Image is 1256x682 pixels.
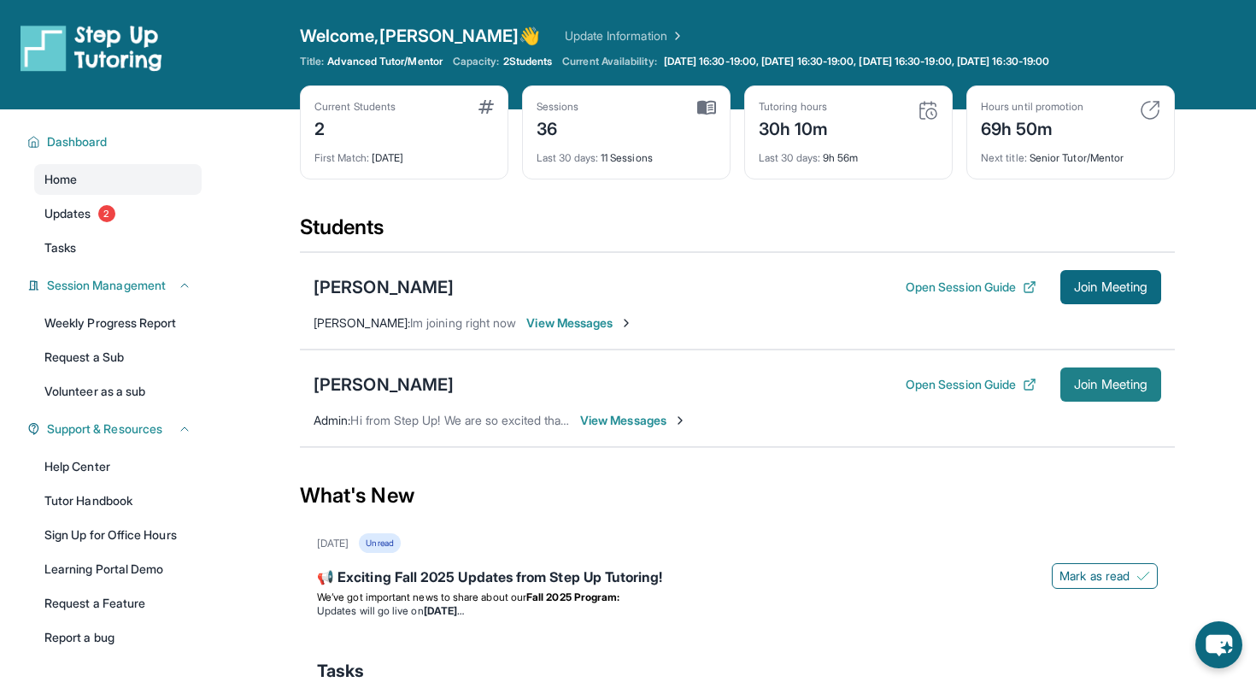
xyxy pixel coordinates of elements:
div: What's New [300,458,1175,533]
span: Join Meeting [1074,379,1147,390]
img: card [1140,100,1160,121]
span: Last 30 days : [759,151,820,164]
div: 2 [314,114,396,141]
button: chat-button [1195,621,1242,668]
div: [DATE] [317,537,349,550]
span: Last 30 days : [537,151,598,164]
div: Current Students [314,100,396,114]
button: Join Meeting [1060,270,1161,304]
span: Join Meeting [1074,282,1147,292]
li: Updates will go live on [317,604,1158,618]
span: 2 Students [503,55,553,68]
div: [PERSON_NAME] [314,275,454,299]
span: Title: [300,55,324,68]
div: 36 [537,114,579,141]
span: We’ve got important news to share about our [317,591,526,603]
span: Dashboard [47,133,108,150]
div: [PERSON_NAME] [314,373,454,397]
div: Hours until promotion [981,100,1083,114]
a: Request a Feature [34,588,202,619]
img: card [697,100,716,115]
span: 2 [98,205,115,222]
button: Session Management [40,277,191,294]
a: Request a Sub [34,342,202,373]
span: View Messages [526,315,633,332]
strong: [DATE] [424,604,464,617]
button: Join Meeting [1060,367,1161,402]
strong: Fall 2025 Program: [526,591,619,603]
div: Tutoring hours [759,100,829,114]
button: Open Session Guide [906,376,1036,393]
a: Update Information [565,27,684,44]
span: Tasks [44,239,76,256]
a: [DATE] 16:30-19:00, [DATE] 16:30-19:00, [DATE] 16:30-19:00, [DATE] 16:30-19:00 [660,55,1053,68]
a: Tutor Handbook [34,485,202,516]
span: View Messages [580,412,687,429]
div: Senior Tutor/Mentor [981,141,1160,165]
div: Unread [359,533,400,553]
img: Chevron Right [667,27,684,44]
img: card [918,100,938,121]
img: Mark as read [1136,569,1150,583]
div: Sessions [537,100,579,114]
div: 69h 50m [981,114,1083,141]
span: Welcome, [PERSON_NAME] 👋 [300,24,541,48]
a: Tasks [34,232,202,263]
button: Mark as read [1052,563,1158,589]
span: Current Availability: [562,55,656,68]
span: Mark as read [1059,567,1130,585]
button: Open Session Guide [906,279,1036,296]
img: Chevron-Right [673,414,687,427]
span: Advanced Tutor/Mentor [327,55,442,68]
span: First Match : [314,151,369,164]
a: Sign Up for Office Hours [34,520,202,550]
div: 9h 56m [759,141,938,165]
img: Chevron-Right [619,316,633,330]
div: [DATE] [314,141,494,165]
a: Learning Portal Demo [34,554,202,585]
div: 30h 10m [759,114,829,141]
span: Next title : [981,151,1027,164]
span: Home [44,171,77,188]
a: Report a bug [34,622,202,653]
span: Im joining right now [410,315,516,330]
a: Help Center [34,451,202,482]
span: Updates [44,205,91,222]
span: Capacity: [453,55,500,68]
button: Dashboard [40,133,191,150]
div: 11 Sessions [537,141,716,165]
a: Home [34,164,202,195]
div: 📢 Exciting Fall 2025 Updates from Step Up Tutoring! [317,567,1158,591]
span: [DATE] 16:30-19:00, [DATE] 16:30-19:00, [DATE] 16:30-19:00, [DATE] 16:30-19:00 [664,55,1049,68]
div: Students [300,214,1175,251]
span: Support & Resources [47,420,162,438]
span: Session Management [47,277,166,294]
img: logo [21,24,162,72]
span: [PERSON_NAME] : [314,315,410,330]
span: Admin : [314,413,350,427]
a: Weekly Progress Report [34,308,202,338]
a: Updates2 [34,198,202,229]
a: Volunteer as a sub [34,376,202,407]
img: card [478,100,494,114]
button: Support & Resources [40,420,191,438]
